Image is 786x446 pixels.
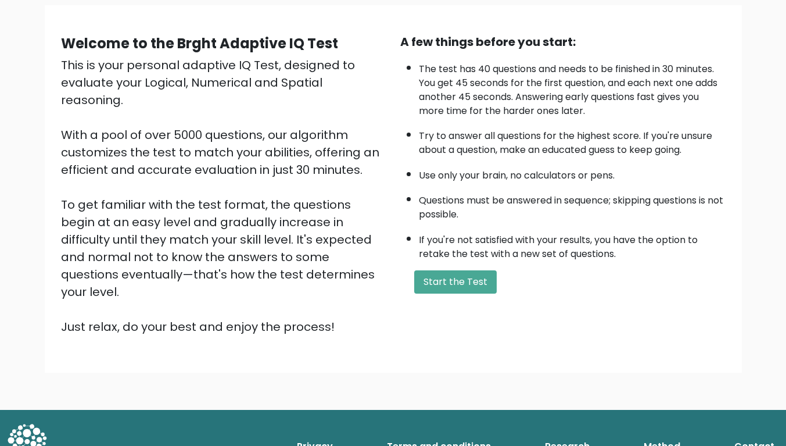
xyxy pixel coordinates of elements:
[61,56,386,336] div: This is your personal adaptive IQ Test, designed to evaluate your Logical, Numerical and Spatial ...
[419,227,726,261] li: If you're not satisfied with your results, you have the option to retake the test with a new set ...
[419,188,726,222] li: Questions must be answered in sequence; skipping questions is not possible.
[419,56,726,118] li: The test has 40 questions and needs to be finished in 30 minutes. You get 45 seconds for the firs...
[400,33,726,51] div: A few things before you start:
[419,123,726,157] li: Try to answer all questions for the highest score. If you're unsure about a question, make an edu...
[61,34,338,53] b: Welcome to the Brght Adaptive IQ Test
[414,270,497,294] button: Start the Test
[419,163,726,183] li: Use only your brain, no calculators or pens.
